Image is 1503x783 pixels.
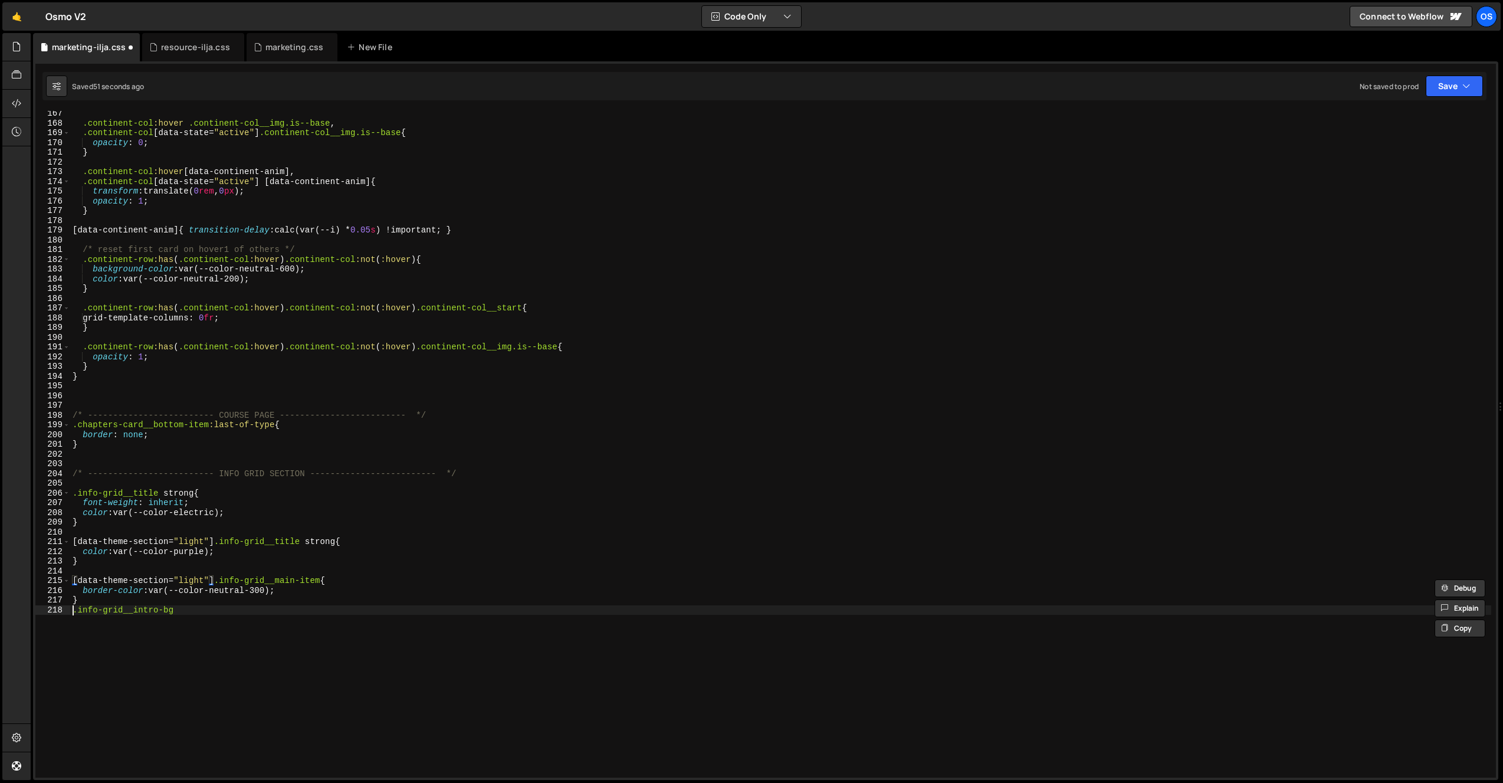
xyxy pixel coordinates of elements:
button: Debug [1435,579,1485,597]
div: 192 [35,352,70,362]
div: 179 [35,225,70,235]
div: 204 [35,469,70,479]
div: 182 [35,255,70,265]
div: 195 [35,381,70,391]
div: Not saved to prod [1360,81,1419,91]
div: New File [347,41,396,53]
div: 201 [35,440,70,450]
div: 205 [35,479,70,489]
div: 198 [35,411,70,421]
div: 175 [35,186,70,196]
div: resource-ilja.css [161,41,230,53]
div: 189 [35,323,70,333]
div: 207 [35,498,70,508]
div: 173 [35,167,70,177]
div: Osmo V2 [45,9,86,24]
div: 51 seconds ago [93,81,144,91]
div: Saved [72,81,144,91]
div: 186 [35,294,70,304]
div: 208 [35,508,70,518]
div: 190 [35,333,70,343]
div: 181 [35,245,70,255]
div: 213 [35,556,70,566]
div: 194 [35,372,70,382]
a: Connect to Webflow [1350,6,1472,27]
div: 197 [35,401,70,411]
div: 209 [35,517,70,528]
div: 206 [35,489,70,499]
div: 217 [35,595,70,605]
a: Os [1476,6,1497,27]
div: 200 [35,430,70,440]
div: 203 [35,459,70,469]
div: 199 [35,420,70,430]
div: 185 [35,284,70,294]
div: 193 [35,362,70,372]
div: 169 [35,128,70,138]
div: 196 [35,391,70,401]
div: 170 [35,138,70,148]
div: 214 [35,566,70,576]
div: 188 [35,313,70,323]
div: marketing.css [265,41,323,53]
button: Save [1426,76,1483,97]
div: 216 [35,586,70,596]
div: 177 [35,206,70,216]
div: 172 [35,158,70,168]
div: 168 [35,119,70,129]
div: 202 [35,450,70,460]
div: 191 [35,342,70,352]
a: 🤙 [2,2,31,31]
div: 183 [35,264,70,274]
button: Explain [1435,599,1485,617]
button: Copy [1435,620,1485,637]
div: 180 [35,235,70,245]
button: Code Only [702,6,801,27]
div: 187 [35,303,70,313]
div: 212 [35,547,70,557]
div: 218 [35,605,70,615]
div: 210 [35,528,70,538]
div: 176 [35,196,70,207]
div: 184 [35,274,70,284]
div: 174 [35,177,70,187]
div: 178 [35,216,70,226]
div: 171 [35,148,70,158]
div: 215 [35,576,70,586]
div: marketing-ilja.css [52,41,126,53]
div: 167 [35,109,70,119]
div: 211 [35,537,70,547]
